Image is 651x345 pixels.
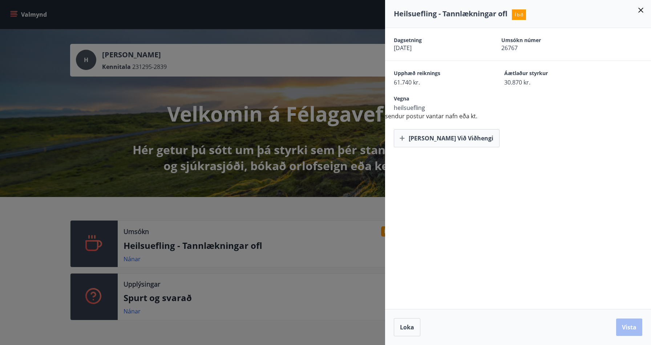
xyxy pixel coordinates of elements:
button: [PERSON_NAME] við viðhengi [394,129,500,147]
span: Vegna [394,95,479,104]
div: sendur postur vantar nafn eða kt. [385,28,651,147]
span: 30.870 kr. [504,78,589,86]
span: Upphæð reiknings [394,70,479,78]
span: Heilsuefling - Tannlækningar ofl [394,9,508,19]
span: Í bið [512,9,526,20]
span: heilsuefling [394,104,479,112]
button: Loka [394,318,420,336]
span: Dagsetning [394,37,476,44]
span: Loka [400,323,414,331]
span: [DATE] [394,44,476,52]
span: Áætlaður styrkur [504,70,589,78]
span: 61.740 kr. [394,78,479,86]
span: 26767 [501,44,583,52]
span: Umsókn númer [501,37,583,44]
